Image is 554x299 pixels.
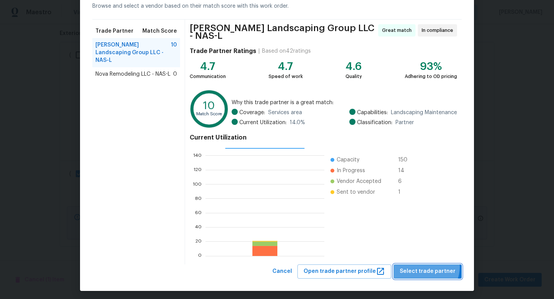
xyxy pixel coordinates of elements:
[337,178,381,185] span: Vendor Accepted
[337,156,359,164] span: Capacity
[398,178,410,185] span: 6
[171,41,177,64] span: 10
[398,167,410,174] span: 14
[95,41,171,64] span: [PERSON_NAME] Landscaping Group LLC - NAS-L
[405,73,457,80] div: Adhering to OD pricing
[269,63,303,70] div: 4.7
[196,112,222,116] text: Match Score
[195,239,202,244] text: 20
[269,264,295,279] button: Cancel
[195,211,202,215] text: 60
[337,188,375,196] span: Sent to vendor
[190,24,376,40] span: [PERSON_NAME] Landscaping Group LLC - NAS-L
[190,73,226,80] div: Communication
[400,267,456,276] span: Select trade partner
[193,182,202,186] text: 100
[232,99,457,106] span: Why this trade partner is a great match:
[193,153,202,158] text: 140
[357,109,388,116] span: Capabilities:
[357,119,392,126] span: Classification:
[297,264,391,279] button: Open trade partner profile
[290,119,305,126] span: 14.0 %
[345,63,362,70] div: 4.6
[337,167,365,174] span: In Progress
[269,73,303,80] div: Speed of work
[190,47,256,55] h4: Trade Partner Ratings
[142,27,177,35] span: Match Score
[382,27,415,34] span: Great match
[395,119,414,126] span: Partner
[256,47,262,55] div: |
[198,254,202,258] text: 0
[95,70,170,78] span: Nova Remodeling LLC - NAS-L
[262,47,311,55] div: Based on 42 ratings
[95,27,133,35] span: Trade Partner
[239,109,265,116] span: Coverage:
[391,109,457,116] span: Landscaping Maintenance
[405,63,457,70] div: 93%
[422,27,456,34] span: In compliance
[173,70,177,78] span: 0
[398,188,410,196] span: 1
[203,100,215,111] text: 10
[195,225,202,229] text: 40
[272,267,292,276] span: Cancel
[239,119,287,126] span: Current Utilization:
[268,109,302,116] span: Services area
[345,73,362,80] div: Quality
[394,264,462,279] button: Select trade partner
[304,267,385,276] span: Open trade partner profile
[398,156,410,164] span: 150
[194,168,202,172] text: 120
[190,134,457,141] h4: Current Utilization
[195,196,202,201] text: 80
[190,63,226,70] div: 4.7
